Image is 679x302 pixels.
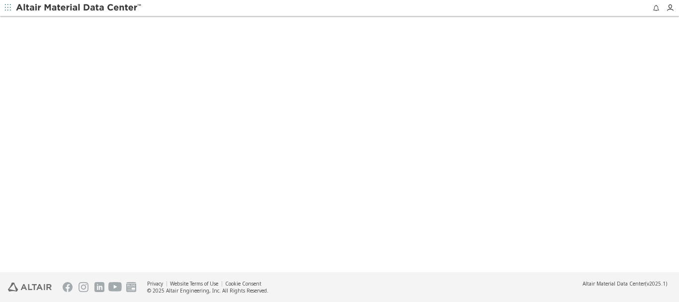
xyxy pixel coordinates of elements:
span: Altair Material Data Center [583,280,645,287]
a: Cookie Consent [225,280,261,287]
img: Altair Engineering [8,283,52,292]
div: (v2025.1) [583,280,667,287]
a: Privacy [147,280,163,287]
img: Altair Material Data Center [16,3,143,13]
div: © 2025 Altair Engineering, Inc. All Rights Reserved. [147,287,268,294]
a: Website Terms of Use [170,280,218,287]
